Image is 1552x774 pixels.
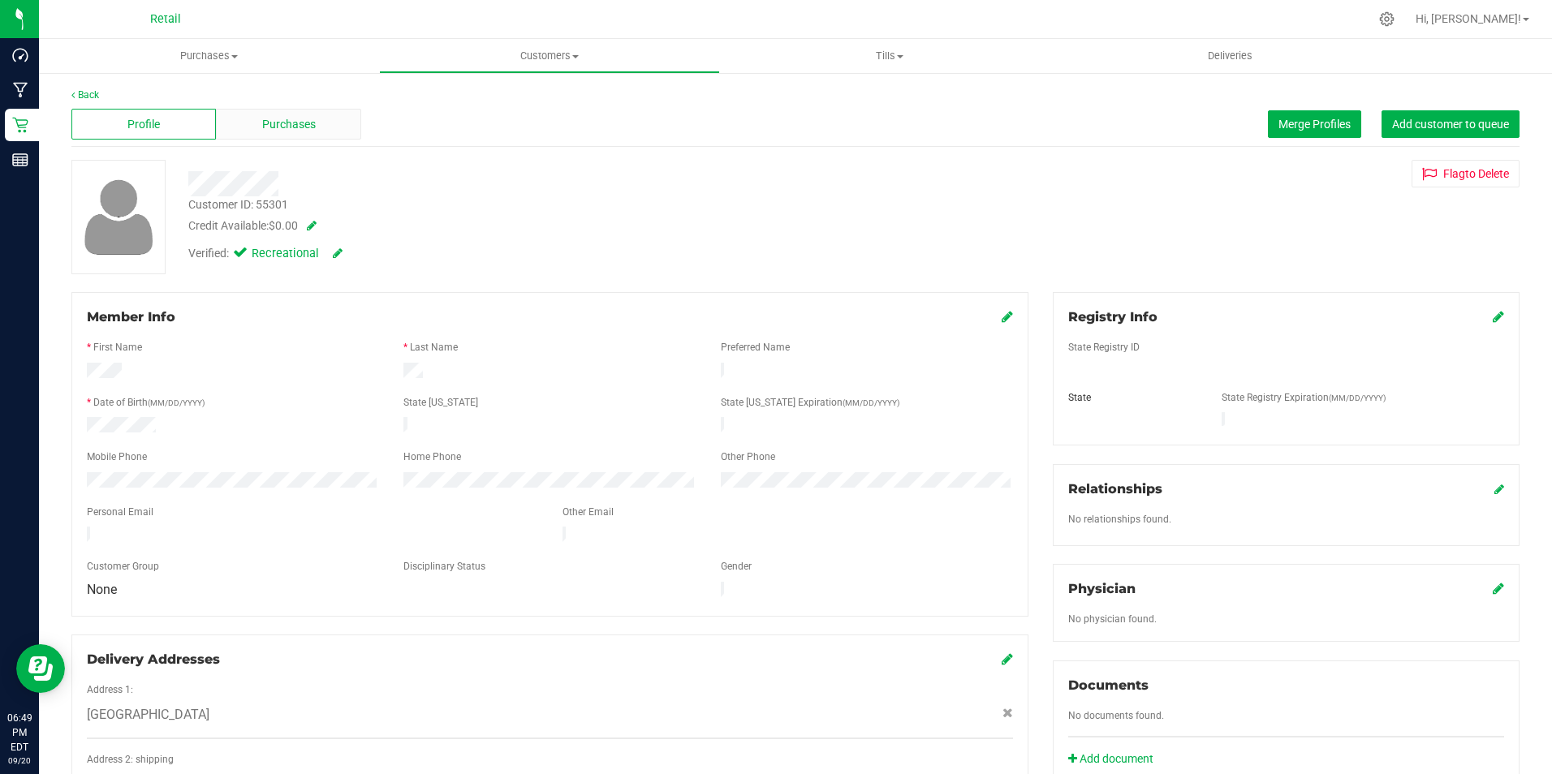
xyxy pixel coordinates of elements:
span: Tills [721,49,1059,63]
span: Hi, [PERSON_NAME]! [1416,12,1521,25]
label: First Name [93,340,142,355]
label: Preferred Name [721,340,790,355]
span: No documents found. [1068,710,1164,721]
label: Gender [721,559,752,574]
inline-svg: Retail [12,117,28,133]
span: Recreational [252,245,317,263]
inline-svg: Dashboard [12,47,28,63]
label: Last Name [410,340,458,355]
label: No relationships found. [1068,512,1171,527]
a: Tills [720,39,1060,73]
label: Other Phone [721,449,775,464]
label: Mobile Phone [87,449,147,464]
span: Member Info [87,309,175,325]
inline-svg: Manufacturing [12,82,28,98]
span: Deliveries [1186,49,1274,63]
label: Disciplinary Status [403,559,485,574]
label: Customer Group [87,559,159,574]
img: user-icon.png [76,175,162,259]
label: Date of Birth [93,395,205,410]
label: Home Phone [403,449,461,464]
label: State [US_STATE] [403,395,478,410]
label: State Registry ID [1068,340,1140,355]
p: 09/20 [7,755,32,767]
span: (MM/DD/YYYY) [148,398,205,407]
span: Customers [380,49,718,63]
span: (MM/DD/YYYY) [1329,393,1386,402]
span: $0.00 [269,219,298,232]
div: Credit Available: [188,217,900,234]
label: State Registry Expiration [1222,390,1386,405]
div: Customer ID: 55301 [188,196,288,213]
a: Purchases [39,39,379,73]
label: State [US_STATE] Expiration [721,395,899,410]
span: Retail [150,12,181,26]
iframe: Resource center [16,644,65,693]
label: Address 1: [87,682,133,697]
span: Purchases [262,116,316,133]
label: Other Email [563,505,614,519]
span: Registry Info [1068,309,1158,325]
a: Add document [1068,750,1162,768]
button: Add customer to queue [1382,110,1520,138]
div: Verified: [188,245,343,263]
p: 06:49 PM EDT [7,711,32,755]
span: Profile [127,116,160,133]
span: Relationships [1068,481,1162,497]
span: Delivery Addresses [87,651,220,667]
label: Personal Email [87,505,153,519]
span: Physician [1068,581,1136,596]
span: None [87,582,117,597]
a: Deliveries [1060,39,1400,73]
span: Purchases [39,49,379,63]
button: Flagto Delete [1412,160,1520,187]
div: State [1056,390,1209,405]
button: Merge Profiles [1268,110,1361,138]
span: No physician found. [1068,613,1157,625]
label: Address 2: shipping [87,752,174,767]
span: Add customer to queue [1392,118,1509,131]
a: Back [71,89,99,101]
span: Merge Profiles [1278,118,1351,131]
span: [GEOGRAPHIC_DATA] [87,705,209,725]
a: Customers [379,39,719,73]
inline-svg: Reports [12,152,28,168]
span: (MM/DD/YYYY) [843,398,899,407]
span: Documents [1068,677,1149,693]
div: Manage settings [1377,11,1397,27]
